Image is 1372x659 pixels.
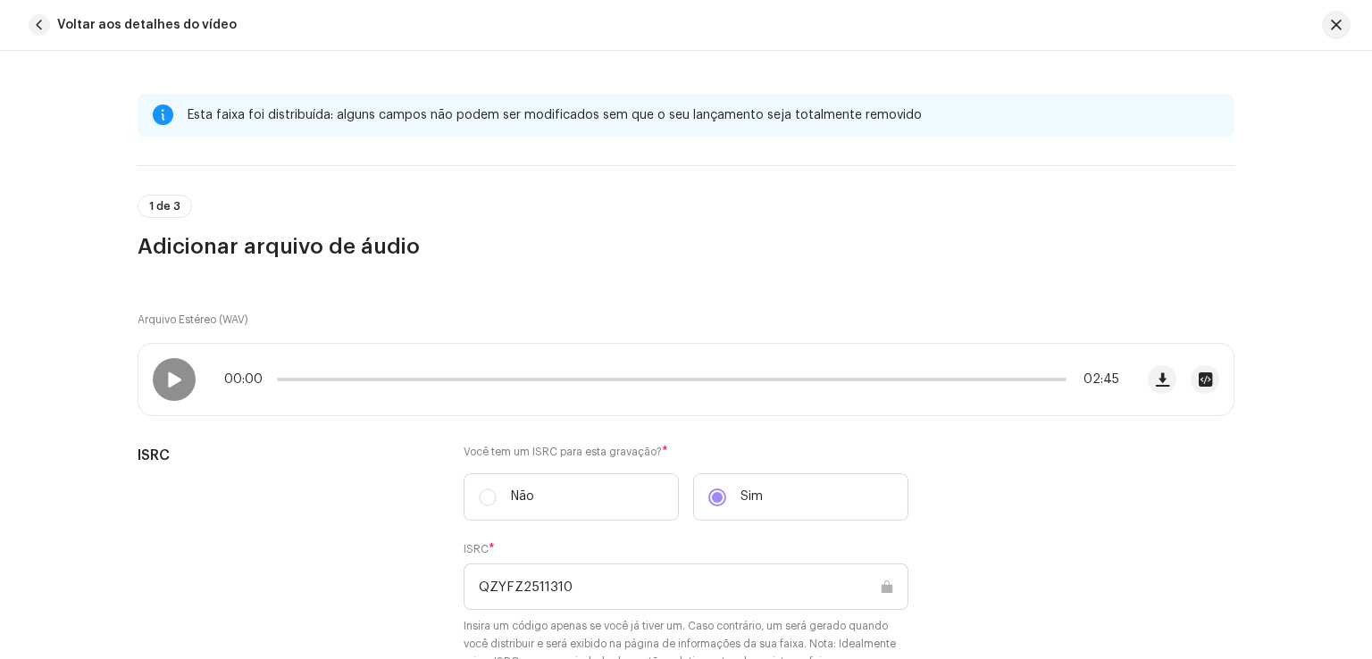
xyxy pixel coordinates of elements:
[138,232,1234,261] h3: Adicionar arquivo de áudio
[138,445,435,466] h5: ISRC
[511,488,534,506] p: Não
[1074,372,1119,387] span: 02:45
[464,542,495,556] label: ISRC
[740,488,763,506] p: Sim
[188,104,1220,126] div: Esta faixa foi distribuída: alguns campos não podem ser modificados sem que o seu lançamento seja...
[464,563,908,610] input: ABXYZ#######
[464,445,908,459] label: Você tem um ISRC para esta gravação?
